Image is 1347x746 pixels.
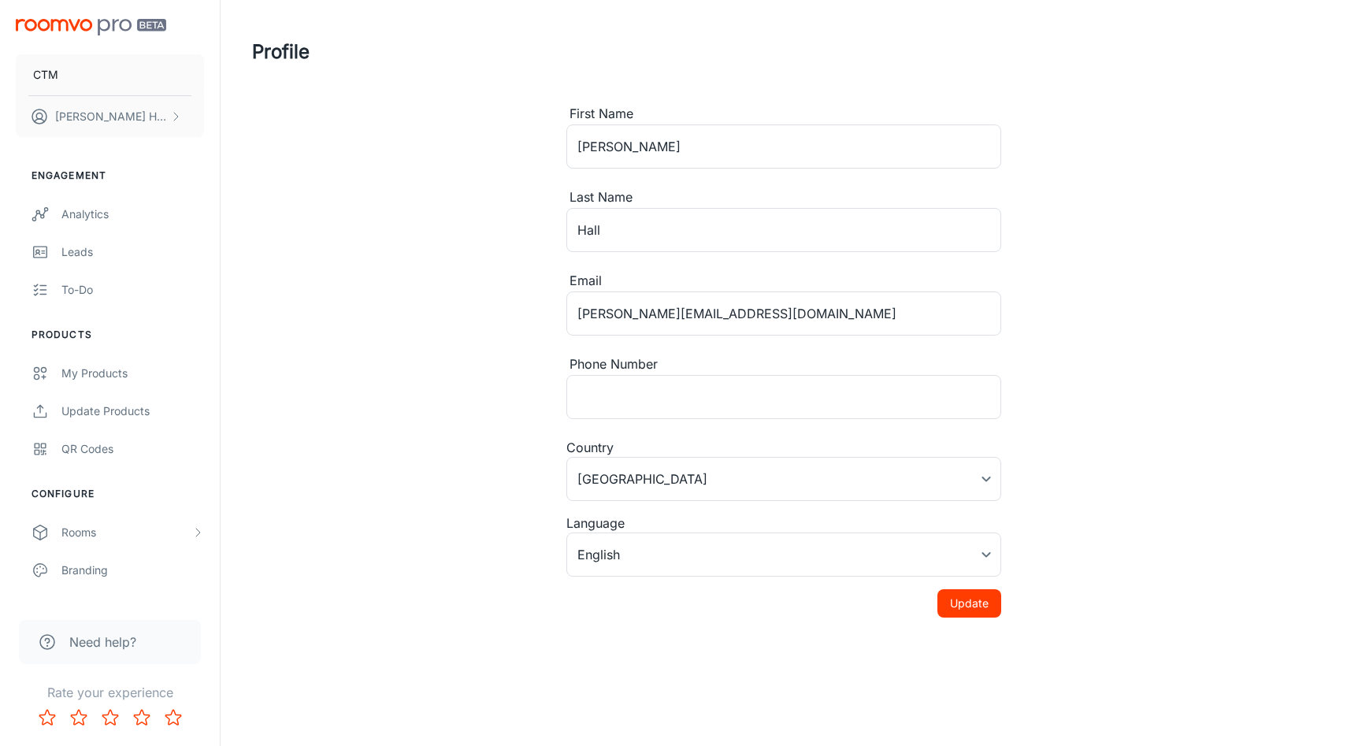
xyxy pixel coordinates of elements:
div: QR Codes [61,440,204,458]
span: Need help? [69,633,136,651]
div: To-do [61,281,204,299]
button: Rate 4 star [126,702,158,733]
button: CTM [16,54,204,95]
div: Language [566,514,1001,533]
button: Rate 2 star [63,702,95,733]
div: Rooms [61,524,191,541]
div: English [566,533,1001,577]
button: Rate 5 star [158,702,189,733]
div: Analytics [61,206,204,223]
div: Country [566,438,1001,457]
div: Last Name [566,187,1001,208]
p: [PERSON_NAME] Hall [55,108,166,125]
h1: Profile [252,38,310,66]
p: Rate your experience [13,683,207,702]
div: Update Products [61,403,204,420]
div: Phone Number [566,354,1001,375]
div: [GEOGRAPHIC_DATA] [566,457,1001,501]
div: First Name [566,104,1001,124]
div: Texts [61,599,204,617]
img: Roomvo PRO Beta [16,19,166,35]
button: Rate 1 star [32,702,63,733]
button: Update [937,589,1001,618]
button: Rate 3 star [95,702,126,733]
div: Email [566,271,1001,291]
div: Leads [61,243,204,261]
button: [PERSON_NAME] Hall [16,96,204,137]
p: CTM [33,66,58,84]
div: My Products [61,365,204,382]
div: Branding [61,562,204,579]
